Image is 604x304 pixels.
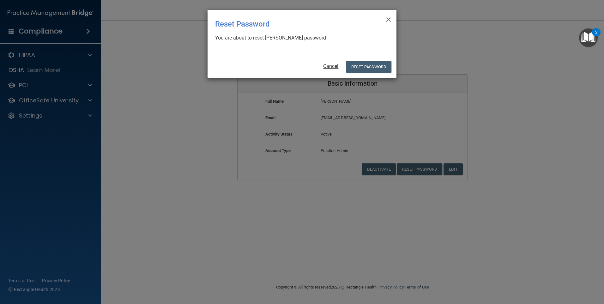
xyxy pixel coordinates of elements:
button: Reset Password [346,61,391,73]
iframe: Drift Widget Chat Controller [495,259,596,284]
span: × [386,12,391,25]
div: Reset Password [215,15,363,33]
div: 2 [595,32,597,40]
div: You are about to reset [PERSON_NAME] password [215,34,384,41]
a: Cancel [323,63,338,69]
button: Open Resource Center, 2 new notifications [579,28,598,47]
